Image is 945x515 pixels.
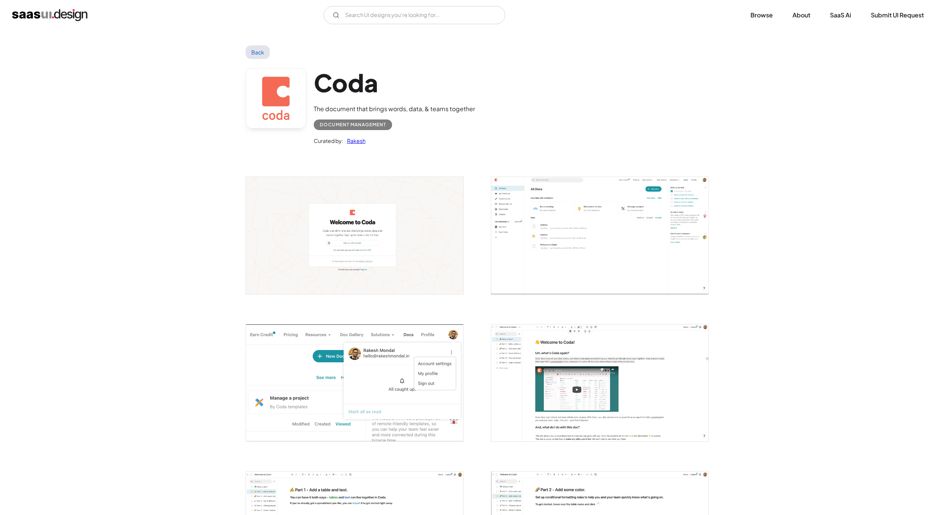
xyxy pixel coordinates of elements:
[314,136,343,145] div: Curated by:
[491,324,708,441] a: open lightbox
[320,120,386,129] div: Document Management
[343,136,366,145] a: Rakesh
[741,7,782,23] a: Browse
[491,177,708,294] img: 6016e29ccb58217d0eafdb25_Coda-welcome.jpg
[862,7,933,23] a: Submit UI Request
[314,104,475,113] div: The document that brings words, data, & teams together
[246,177,463,294] a: open lightbox
[491,324,708,441] img: 6016e29b90820a8efa2f9a83_Coda-document-edit-1.jpg
[783,7,819,23] a: About
[246,324,463,441] img: 6016e29bbd4407c46c5d2f76_Coda-profile-dropdown.jpg
[314,68,475,97] h1: Coda
[246,45,270,59] a: Back
[324,6,505,24] input: Search UI designs you're looking for...
[12,9,87,21] a: home
[491,177,708,294] a: open lightbox
[821,7,860,23] a: SaaS Ai
[324,6,505,24] form: Email Form
[246,324,463,441] a: open lightbox
[246,177,463,294] img: 6016e29cab020f7a0e811e10_Coda-login.jpg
